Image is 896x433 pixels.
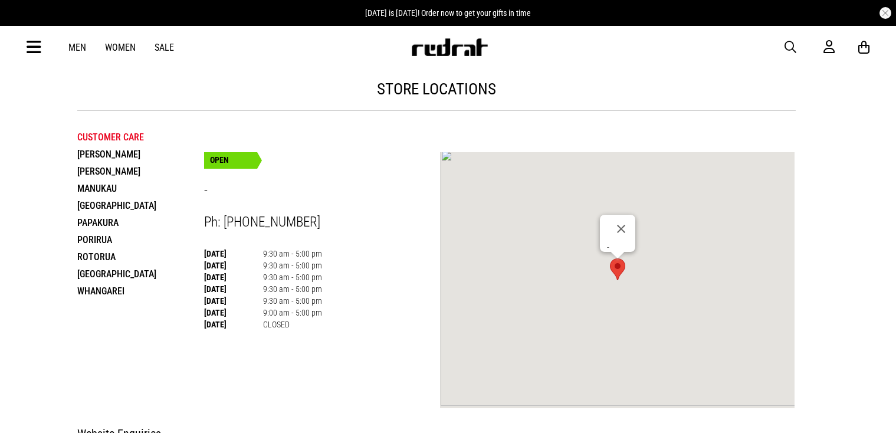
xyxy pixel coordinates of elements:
th: [DATE] [204,248,263,260]
li: Whangarei [77,283,204,300]
th: [DATE] [204,295,263,307]
td: 9:30 am - 5:00 pm [263,260,322,271]
th: [DATE] [204,283,263,295]
li: Porirua [77,231,204,248]
span: Ph: [PHONE_NUMBER] [204,214,320,230]
li: Papakura [77,214,204,231]
div: OPEN [204,152,257,169]
th: [DATE] [204,307,263,319]
td: 9:30 am - 5:00 pm [263,271,322,283]
div: - [607,243,635,252]
td: CLOSED [263,319,322,330]
th: [DATE] [204,260,263,271]
h1: store locations [77,80,796,99]
li: [PERSON_NAME] [77,163,204,180]
td: 9:00 am - 5:00 pm [263,307,322,319]
h3: - [204,182,441,201]
td: 9:30 am - 5:00 pm [263,283,322,295]
li: Manukau [77,180,204,197]
td: 9:30 am - 5:00 pm [263,248,322,260]
a: Women [105,42,136,53]
img: Redrat logo [411,38,488,56]
li: Customer Care [77,129,204,146]
td: 9:30 am - 5:00 pm [263,295,322,307]
a: Sale [155,42,174,53]
th: [DATE] [204,271,263,283]
a: Men [68,42,86,53]
li: [PERSON_NAME] [77,146,204,163]
button: Close [607,215,635,243]
li: Rotorua [77,248,204,265]
li: [GEOGRAPHIC_DATA] [77,265,204,283]
th: [DATE] [204,319,263,330]
span: [DATE] is [DATE]! Order now to get your gifts in time [365,8,531,18]
li: [GEOGRAPHIC_DATA] [77,197,204,214]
